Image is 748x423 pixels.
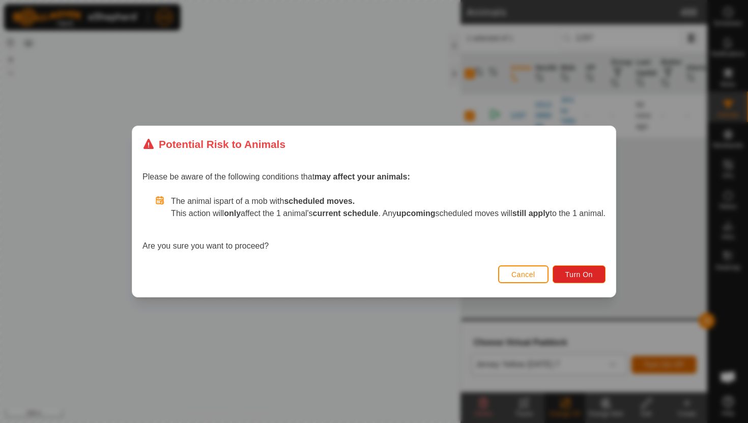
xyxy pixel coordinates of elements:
p: This action will affect the 1 animal's . Any scheduled moves will to the 1 animal. [171,207,606,220]
span: Turn On [565,270,593,279]
button: Turn On [553,265,606,283]
strong: still apply [512,209,550,218]
strong: scheduled moves. [284,197,355,205]
strong: may affect your animals: [314,172,410,181]
div: Potential Risk to Animals [142,136,285,152]
span: Cancel [511,270,535,279]
strong: current schedule [313,209,379,218]
p: The animal is [171,195,606,207]
strong: upcoming [396,209,435,218]
span: part of a mob with [219,197,355,205]
span: Please be aware of the following conditions that [142,172,410,181]
strong: only [224,209,241,218]
div: Are you sure you want to proceed? [142,195,606,252]
button: Cancel [498,265,549,283]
